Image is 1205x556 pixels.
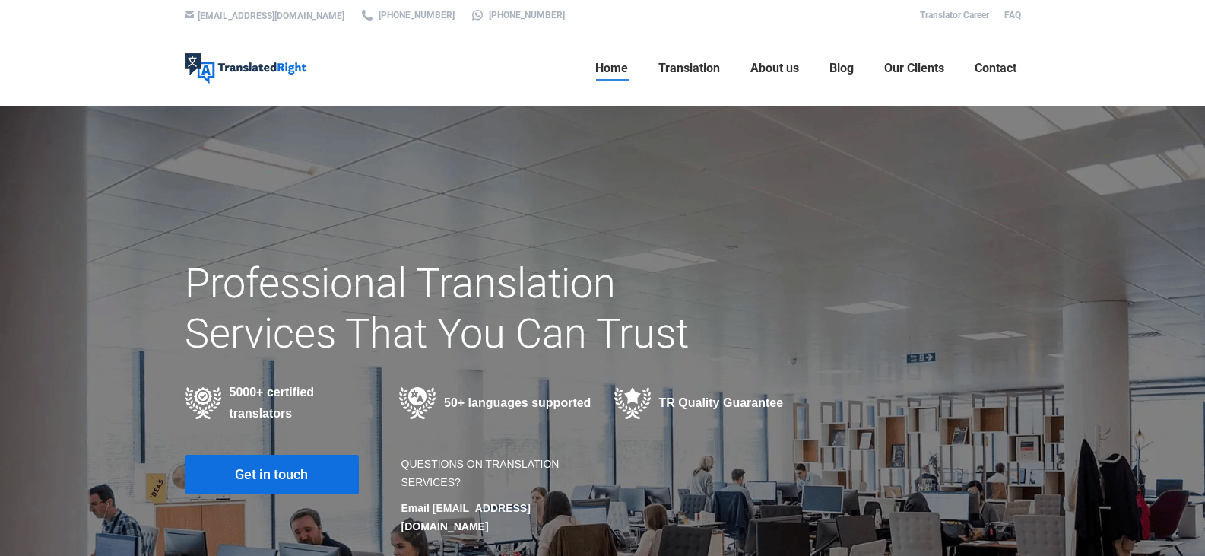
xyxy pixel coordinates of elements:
[920,10,989,21] a: Translator Career
[185,53,306,84] img: Translated Right
[591,44,633,93] a: Home
[360,8,455,22] a: [PHONE_NUMBER]
[970,44,1021,93] a: Contact
[185,259,734,359] h1: Professional Translation Services That You Can Trust
[884,61,944,76] span: Our Clients
[235,467,308,482] span: Get in touch
[614,387,807,419] div: TR Quality Guarantee
[829,61,854,76] span: Blog
[658,61,720,76] span: Translation
[399,387,591,419] div: 50+ languages supported
[198,11,344,21] a: [EMAIL_ADDRESS][DOMAIN_NAME]
[746,44,804,93] a: About us
[185,387,222,419] img: Professional Certified Translators providing translation services in various industries in 50+ la...
[654,44,725,93] a: Translation
[401,455,588,535] div: QUESTIONS ON TRANSLATION SERVICES?
[185,455,359,494] a: Get in touch
[825,44,858,93] a: Blog
[750,61,799,76] span: About us
[975,61,1016,76] span: Contact
[1004,10,1021,21] a: FAQ
[595,61,628,76] span: Home
[185,382,377,424] div: 5000+ certified translators
[401,502,531,532] strong: Email [EMAIL_ADDRESS][DOMAIN_NAME]
[470,8,565,22] a: [PHONE_NUMBER]
[880,44,949,93] a: Our Clients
